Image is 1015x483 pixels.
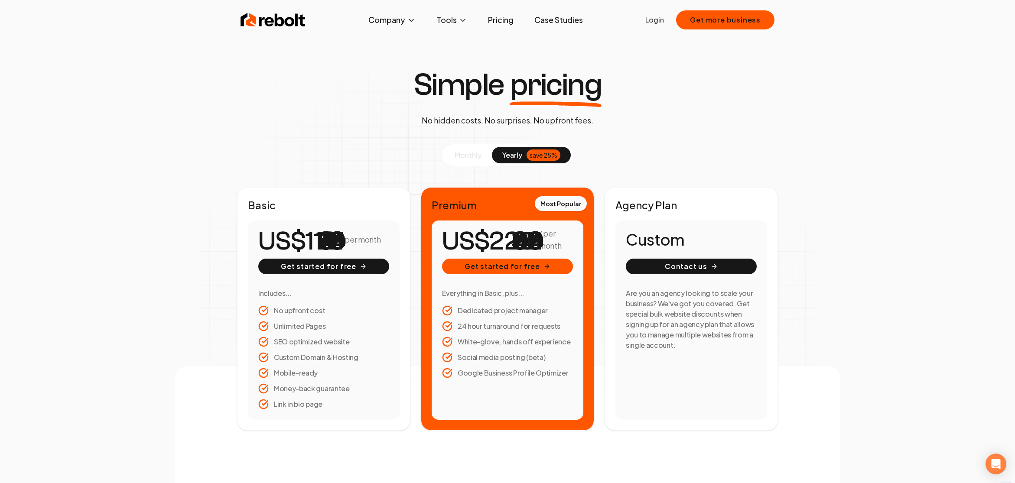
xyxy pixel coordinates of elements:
[258,321,389,331] li: Unlimited Pages
[442,259,573,274] button: Get started for free
[258,368,389,378] li: Mobile-ready
[626,259,757,274] button: Contact us
[442,305,573,316] li: Dedicated project manager
[502,150,522,160] span: yearly
[492,147,571,163] button: yearlysave 25%
[527,11,590,29] a: Case Studies
[340,233,381,246] p: / per month
[361,11,423,29] button: Company
[626,288,757,350] h3: Are you an agency looking to scale your business? We've got you covered. Get special bulk website...
[615,198,767,212] h2: Agency Plan
[442,321,573,331] li: 24 hour turnaround for requests
[241,11,306,29] img: Rebolt Logo
[442,337,573,347] li: White-glove, hands off experience
[258,399,389,409] li: Link in bio page
[626,231,757,248] h1: Custom
[510,69,602,100] span: pricing
[442,368,573,378] li: Google Business Profile Optimizer
[645,15,664,25] a: Login
[429,11,474,29] button: Tools
[248,198,400,212] h2: Basic
[527,149,560,161] div: save 25%
[258,259,389,274] button: Get started for free
[986,454,1006,474] div: Open Intercom Messenger
[258,288,389,298] h3: Includes...
[535,196,587,211] div: Most Popular
[432,198,583,212] h2: Premium
[442,352,573,363] li: Social media posting (beta)
[539,227,573,252] p: / per month
[676,10,774,29] button: Get more business
[444,147,492,163] button: monthly
[258,305,389,316] li: No upfront cost
[258,352,389,363] li: Custom Domain & Hosting
[481,11,521,29] a: Pricing
[455,150,481,159] span: monthly
[422,114,593,126] p: No hidden costs. No surprises. No upfront fees.
[442,222,535,261] number-flow-react: US$225
[413,69,602,100] h1: Simple
[258,337,389,347] li: SEO optimized website
[258,383,389,394] li: Money-back guarantee
[258,222,337,261] number-flow-react: US$112
[442,288,573,298] h3: Everything in Basic, plus...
